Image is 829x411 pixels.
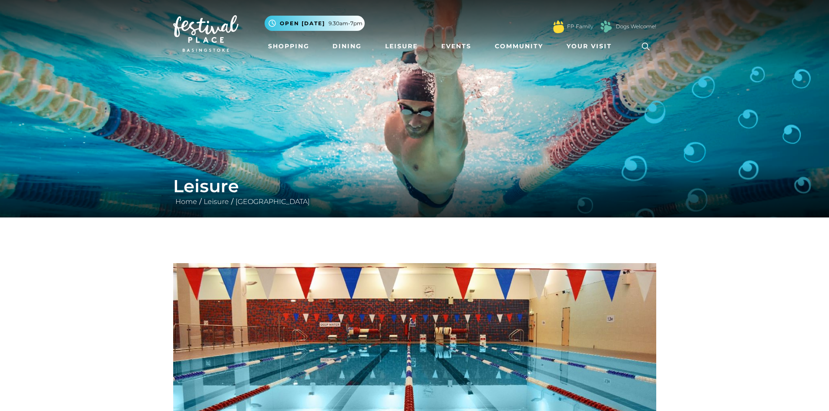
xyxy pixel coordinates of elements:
a: Dogs Welcome! [616,23,656,30]
a: [GEOGRAPHIC_DATA] [233,197,312,206]
span: Open [DATE] [280,20,325,27]
span: 9.30am-7pm [329,20,362,27]
a: Leisure [382,38,421,54]
span: Your Visit [567,42,612,51]
a: Leisure [201,197,231,206]
a: Shopping [265,38,313,54]
button: Open [DATE] 9.30am-7pm [265,16,365,31]
img: Festival Place Logo [173,15,238,52]
a: FP Family [567,23,593,30]
a: Events [438,38,475,54]
a: Community [491,38,547,54]
h1: Leisure [173,176,656,197]
a: Home [173,197,199,206]
div: / / [167,176,663,207]
a: Your Visit [563,38,620,54]
a: Dining [329,38,365,54]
